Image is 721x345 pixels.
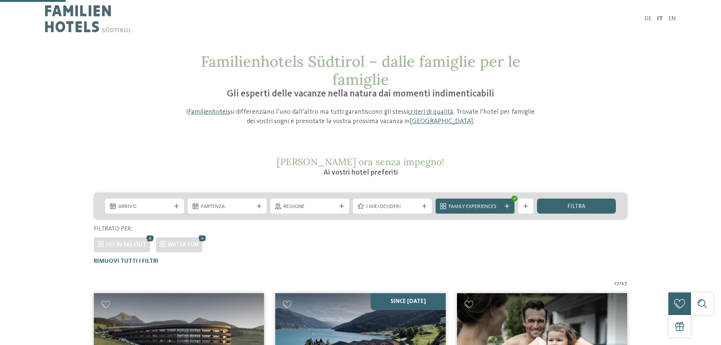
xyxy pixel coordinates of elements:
[182,107,539,126] p: I si differenziano l’uno dall’altro ma tutti garantiscono gli stessi . Trovate l’hotel per famigl...
[284,203,336,211] span: Regione
[277,156,444,168] span: [PERSON_NAME] ora senza impegno!
[106,242,146,248] span: SKI-IN SKI-OUT
[408,108,453,115] a: criteri di qualità
[567,203,585,209] span: filtra
[366,203,419,211] span: I miei desideri
[668,16,676,22] a: EN
[118,203,171,211] span: Arrivo
[410,118,473,125] a: [GEOGRAPHIC_DATA]
[201,52,520,89] span: Familienhotels Südtirol – dalle famiglie per le famiglie
[614,280,619,288] span: 17
[621,280,627,288] span: 27
[323,169,398,176] span: Ai vostri hotel preferiti
[188,108,230,115] a: Familienhotels
[619,280,621,288] span: /
[227,89,494,99] span: Gli esperti delle vacanze nella natura dai momenti indimenticabili
[94,226,132,232] span: Filtrato per:
[94,258,158,264] span: Rimuovi tutti i filtri
[449,203,501,211] span: Family Experiences
[201,203,253,211] span: Partenza
[657,16,663,22] a: IT
[644,16,652,22] a: DE
[167,242,199,248] span: WATER FUN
